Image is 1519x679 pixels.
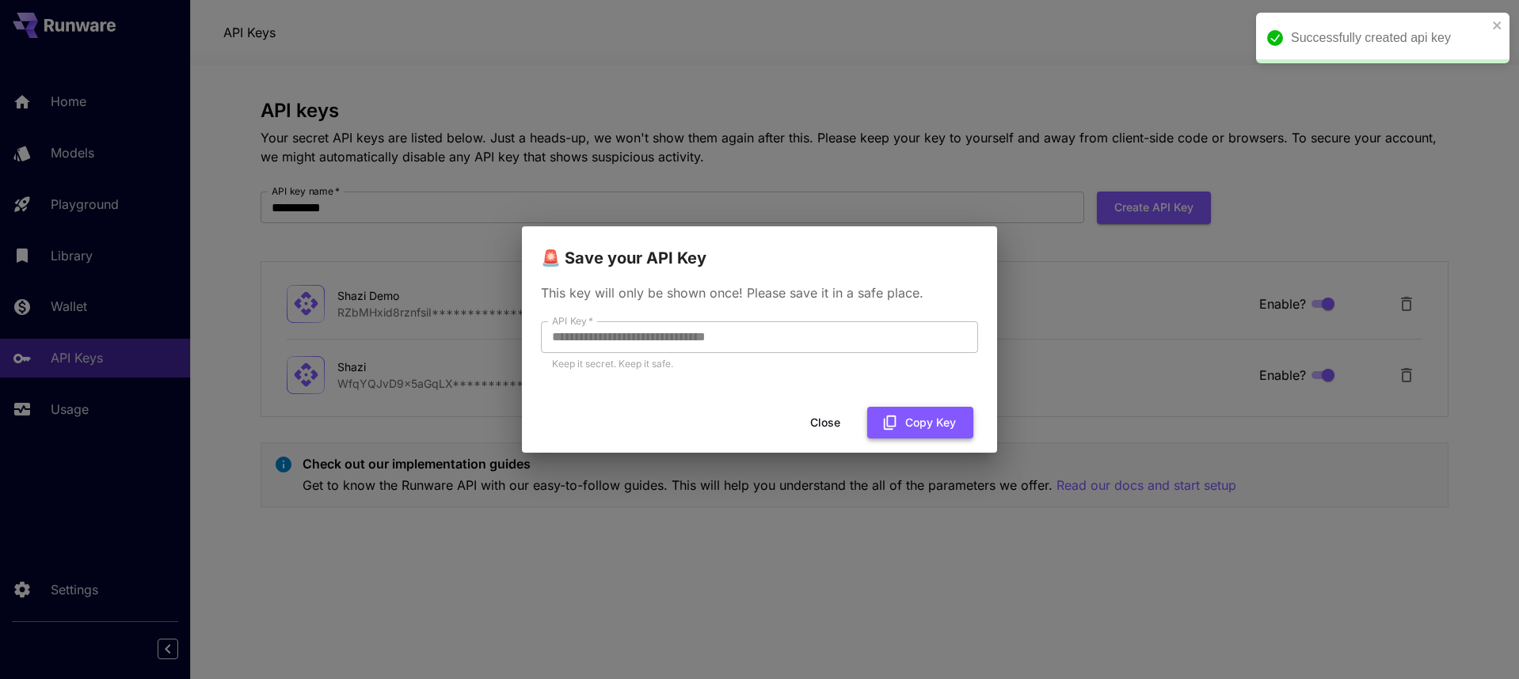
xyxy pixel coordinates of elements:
[790,407,861,439] button: Close
[541,283,978,302] p: This key will only be shown once! Please save it in a safe place.
[522,226,997,271] h2: 🚨 Save your API Key
[1291,28,1487,47] div: Successfully created api key
[552,356,967,372] p: Keep it secret. Keep it safe.
[867,407,973,439] button: Copy Key
[552,314,593,328] label: API Key
[1492,19,1503,32] button: close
